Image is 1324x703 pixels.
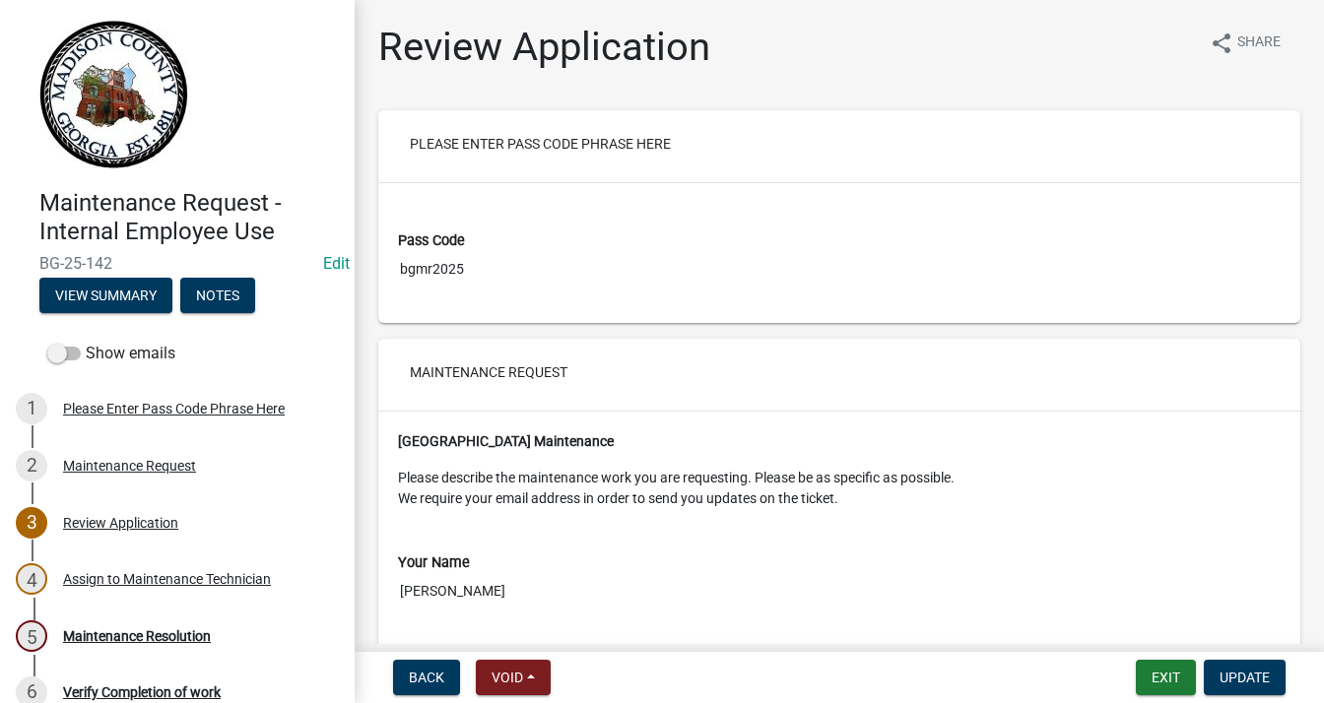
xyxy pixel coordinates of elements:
button: Void [476,660,551,695]
div: Review Application [63,516,178,530]
h1: Review Application [378,24,710,71]
label: Show emails [47,342,175,365]
p: Please describe the maintenance work you are requesting. Please be as specific as possible. We re... [398,468,1281,509]
span: Share [1237,32,1281,55]
i: share [1210,32,1233,55]
div: Maintenance Resolution [63,629,211,643]
div: Please Enter Pass Code Phrase Here [63,402,285,415]
div: 3 [16,507,47,539]
span: Update [1220,670,1270,685]
button: Update [1204,660,1286,695]
button: Please Enter Pass Code Phrase Here [394,126,687,161]
wm-modal-confirm: Summary [39,288,172,304]
div: Assign to Maintenance Technician [63,572,271,586]
div: 2 [16,450,47,481]
wm-modal-confirm: Notes [180,288,255,304]
button: Maintenance Request [394,354,583,390]
img: Madison County, Georgia [39,21,188,168]
span: BG-25-142 [39,254,315,273]
span: Void [492,670,523,685]
div: 1 [16,393,47,424]
button: Back [393,660,460,695]
label: Your Name [398,556,470,570]
div: Verify Completion of work [63,685,221,699]
div: 5 [16,620,47,652]
button: shareShare [1194,24,1296,62]
span: Back [409,670,444,685]
div: 4 [16,563,47,595]
label: Pass Code [398,234,465,248]
a: Edit [323,254,350,273]
div: Maintenance Request [63,459,196,473]
button: View Summary [39,278,172,313]
button: Exit [1136,660,1196,695]
wm-modal-confirm: Edit Application Number [323,254,350,273]
button: Notes [180,278,255,313]
h4: Maintenance Request - Internal Employee Use [39,189,339,246]
strong: [GEOGRAPHIC_DATA] Maintenance [398,433,614,449]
